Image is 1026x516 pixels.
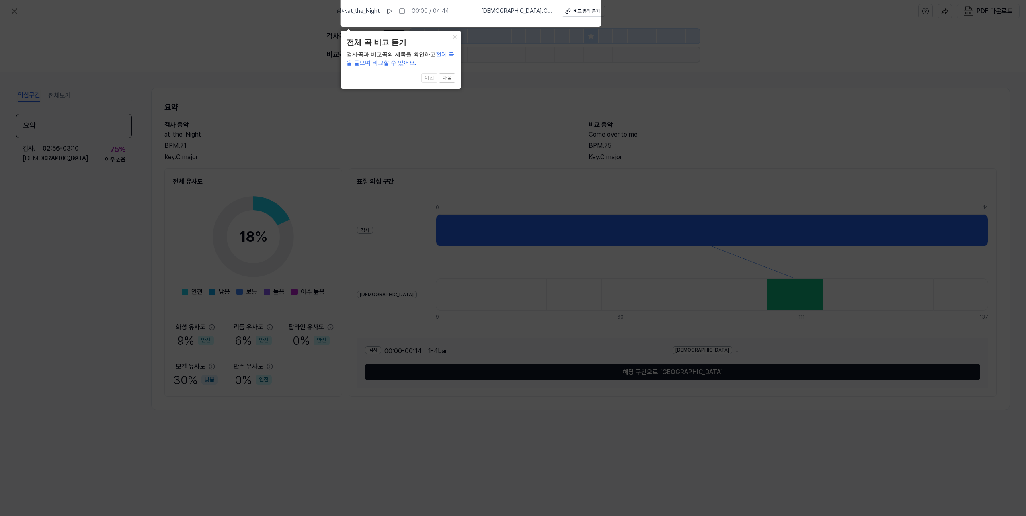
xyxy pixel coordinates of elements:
div: 검사곡과 비교곡의 제목을 확인하고 [347,50,455,67]
header: 전체 곡 비교 듣기 [347,37,455,49]
div: 00:00 / 04:44 [412,7,449,15]
span: 검사 . at_the_Night [336,7,380,15]
div: 비교 음악 듣기 [573,8,600,15]
button: Close [448,31,461,42]
span: [DEMOGRAPHIC_DATA] . Come over to me [481,7,552,15]
span: 전체 곡을 들으며 비교할 수 있어요. [347,51,454,66]
button: 다음 [439,73,455,83]
button: 비교 음악 듣기 [562,6,605,17]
